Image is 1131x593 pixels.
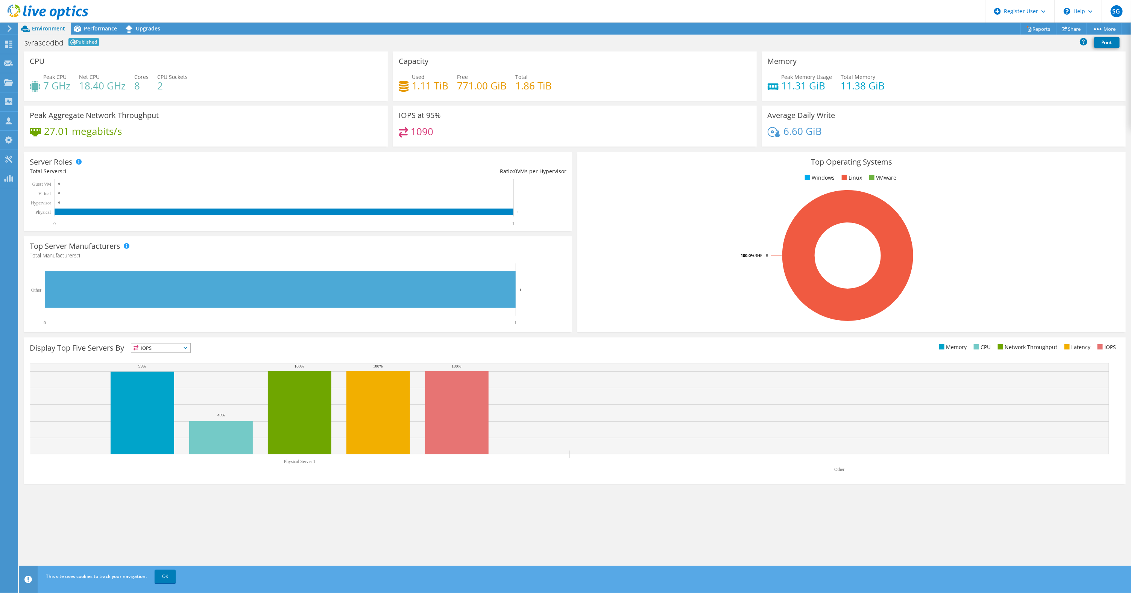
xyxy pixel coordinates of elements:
[295,364,304,368] text: 100%
[134,73,149,80] span: Cores
[841,73,876,80] span: Total Memory
[134,82,149,90] h4: 8
[136,25,160,32] span: Upgrades
[411,127,434,136] h4: 1090
[741,253,755,258] tspan: 100.0%
[457,82,507,90] h4: 771.00 GiB
[1020,23,1057,35] a: Reports
[64,168,67,175] span: 1
[157,73,188,80] span: CPU Sockets
[457,73,468,80] span: Free
[515,73,528,80] span: Total
[840,174,862,182] li: Linux
[755,253,768,258] tspan: RHEL 8
[399,111,441,120] h3: IOPS at 95%
[217,413,225,417] text: 40%
[30,158,73,166] h3: Server Roles
[803,174,835,182] li: Windows
[32,25,65,32] span: Environment
[35,210,51,215] text: Physical
[30,167,298,175] div: Total Servers:
[996,343,1058,351] li: Network Throughput
[138,364,146,368] text: 99%
[284,459,316,464] text: Physical Server 1
[452,364,462,368] text: 100%
[519,287,522,292] text: 1
[412,82,448,90] h4: 1.11 TiB
[768,111,835,120] h3: Average Daily Write
[1063,343,1091,351] li: Latency
[44,320,46,325] text: 0
[937,343,967,351] li: Memory
[1087,23,1122,35] a: More
[58,182,60,186] text: 0
[834,467,844,472] text: Other
[30,242,120,250] h3: Top Server Manufacturers
[399,57,428,65] h3: Capacity
[298,167,567,175] div: Ratio: VMs per Hypervisor
[44,127,122,135] h4: 27.01 megabits/s
[782,73,832,80] span: Peak Memory Usage
[583,158,1120,166] h3: Top Operating Systems
[373,364,383,368] text: 100%
[46,573,147,579] span: This site uses cookies to track your navigation.
[517,210,519,214] text: 1
[58,201,60,204] text: 0
[30,251,566,260] h4: Total Manufacturers:
[768,57,797,65] h3: Memory
[155,570,176,583] a: OK
[68,38,99,46] span: Published
[514,168,517,175] span: 0
[31,287,41,293] text: Other
[782,82,832,90] h4: 11.31 GiB
[32,182,51,187] text: Guest VM
[78,252,81,259] span: 1
[84,25,117,32] span: Performance
[157,82,188,90] h4: 2
[412,73,425,80] span: Used
[515,320,517,325] text: 1
[1094,37,1120,48] a: Print
[31,200,51,206] text: Hypervisor
[1064,8,1070,15] svg: \n
[30,111,159,120] h3: Peak Aggregate Network Throughput
[53,221,56,226] text: 0
[1096,343,1116,351] li: IOPS
[1111,5,1123,17] span: SG
[1056,23,1087,35] a: Share
[43,73,67,80] span: Peak CPU
[43,82,70,90] h4: 7 GHz
[24,39,64,47] h1: svrascodbd
[841,82,885,90] h4: 11.38 GiB
[512,221,515,226] text: 1
[515,82,552,90] h4: 1.86 TiB
[783,127,822,135] h4: 6.60 GiB
[867,174,897,182] li: VMware
[79,73,100,80] span: Net CPU
[38,191,51,196] text: Virtual
[131,343,190,352] span: IOPS
[972,343,991,351] li: CPU
[79,82,126,90] h4: 18.40 GHz
[58,191,60,195] text: 0
[30,57,45,65] h3: CPU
